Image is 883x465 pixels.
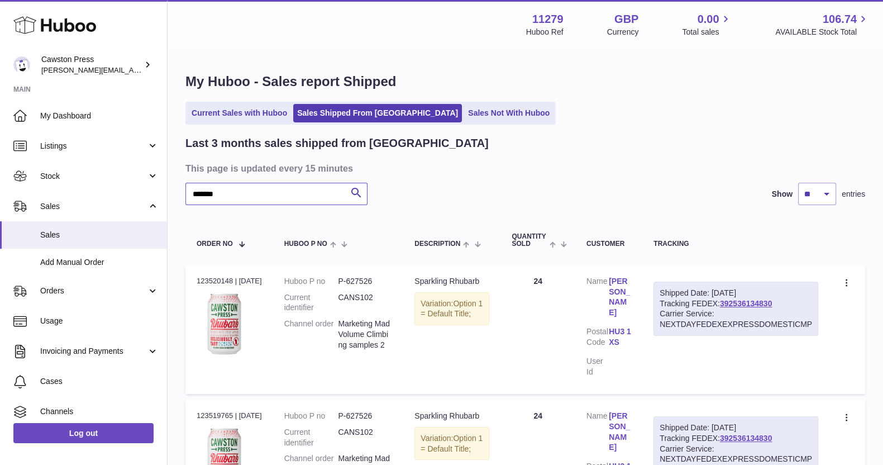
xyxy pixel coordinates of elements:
dd: P-627526 [338,276,392,287]
dt: Postal Code [586,326,609,350]
dt: Current identifier [284,427,338,448]
span: entries [842,189,865,200]
div: Huboo Ref [526,27,564,37]
div: Sparkling Rhubarb [414,411,489,421]
span: Cases [40,376,159,387]
div: 123520148 | [DATE] [197,276,262,286]
a: Sales Shipped From [GEOGRAPHIC_DATA] [293,104,462,122]
span: Channels [40,406,159,417]
span: Orders [40,286,147,296]
span: Listings [40,141,147,151]
label: Show [772,189,793,200]
h1: My Huboo - Sales report Shipped [185,73,865,91]
div: Variation: [414,427,489,461]
dt: Name [586,411,609,456]
a: [PERSON_NAME] [609,276,631,319]
img: 112791717167690.png [197,290,252,364]
span: AVAILABLE Stock Total [775,27,870,37]
td: 24 [500,265,575,394]
div: Customer [586,240,631,248]
a: 392536134830 [720,299,772,308]
a: [PERSON_NAME] [609,411,631,453]
span: My Dashboard [40,111,159,121]
dd: CANS102 [338,427,392,448]
a: 392536134830 [720,434,772,443]
div: Shipped Date: [DATE] [660,288,812,298]
dt: Channel order [284,319,338,350]
div: Sparkling Rhubarb [414,276,489,287]
span: Stock [40,171,147,182]
strong: 11279 [532,12,564,27]
span: Usage [40,316,159,326]
span: 0.00 [698,12,719,27]
strong: GBP [614,12,638,27]
dt: User Id [586,356,609,377]
dt: Huboo P no [284,411,338,421]
div: Cawston Press [41,54,142,75]
div: Carrier Service: NEXTDAYFEDEXEXPRESSDOMESTICMP [660,444,812,465]
span: Order No [197,240,233,248]
h3: This page is updated every 15 minutes [185,162,862,174]
dt: Huboo P no [284,276,338,287]
div: Shipped Date: [DATE] [660,423,812,433]
div: Tracking [653,240,818,248]
span: Total sales [682,27,732,37]
span: Quantity Sold [512,233,546,248]
span: [PERSON_NAME][EMAIL_ADDRESS][PERSON_NAME][DOMAIN_NAME] [41,65,284,74]
dd: Marketing Mad Volume Climbing samples 2 [338,319,392,350]
dt: Name [586,276,609,321]
a: Current Sales with Huboo [188,104,291,122]
span: Sales [40,230,159,240]
span: Option 1 = Default Title; [421,434,483,453]
div: Currency [607,27,639,37]
div: Tracking FEDEX: [653,282,818,336]
div: Carrier Service: NEXTDAYFEDEXEXPRESSDOMESTICMP [660,309,812,330]
dd: CANS102 [338,292,392,314]
span: 106.74 [823,12,857,27]
a: 0.00 Total sales [682,12,732,37]
a: HU3 1XS [609,326,631,348]
span: Sales [40,201,147,212]
div: Variation: [414,292,489,326]
a: 106.74 AVAILABLE Stock Total [775,12,870,37]
img: thomas.carson@cawstonpress.com [13,56,30,73]
dt: Current identifier [284,292,338,314]
div: 123519765 | [DATE] [197,411,262,421]
span: Invoicing and Payments [40,346,147,357]
a: Sales Not With Huboo [464,104,553,122]
span: Description [414,240,460,248]
span: Huboo P no [284,240,327,248]
a: Log out [13,423,154,443]
dd: P-627526 [338,411,392,421]
span: Add Manual Order [40,257,159,268]
h2: Last 3 months sales shipped from [GEOGRAPHIC_DATA] [185,136,489,151]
